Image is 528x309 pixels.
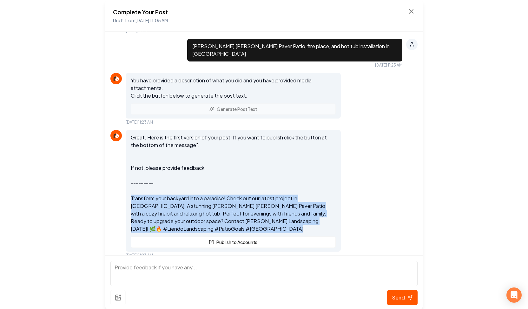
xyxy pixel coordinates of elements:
span: [DATE] 11:23 AM [126,253,153,258]
button: Publish to Accounts [131,236,336,248]
span: [DATE] 11:23 AM [375,63,402,68]
div: Open Intercom Messenger [506,287,522,303]
img: Rebolt Logo [112,132,120,139]
button: Send [387,290,418,305]
img: Rebolt Logo [112,75,120,82]
p: Great. Here is the first version of your post! If you want to publish click the button at the bot... [131,134,336,233]
span: [DATE] 11:23 AM [126,120,153,125]
p: [PERSON_NAME] [PERSON_NAME] Paver Patio, fire place, and hot tub installation in [GEOGRAPHIC_DATA] [192,42,397,58]
p: You have provided a description of what you did and you have provided media attachments. Click th... [131,77,336,100]
span: Send [392,294,405,301]
span: Draft from [DATE] 11:05 AM [113,17,168,23]
h2: Complete Your Post [113,8,168,16]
